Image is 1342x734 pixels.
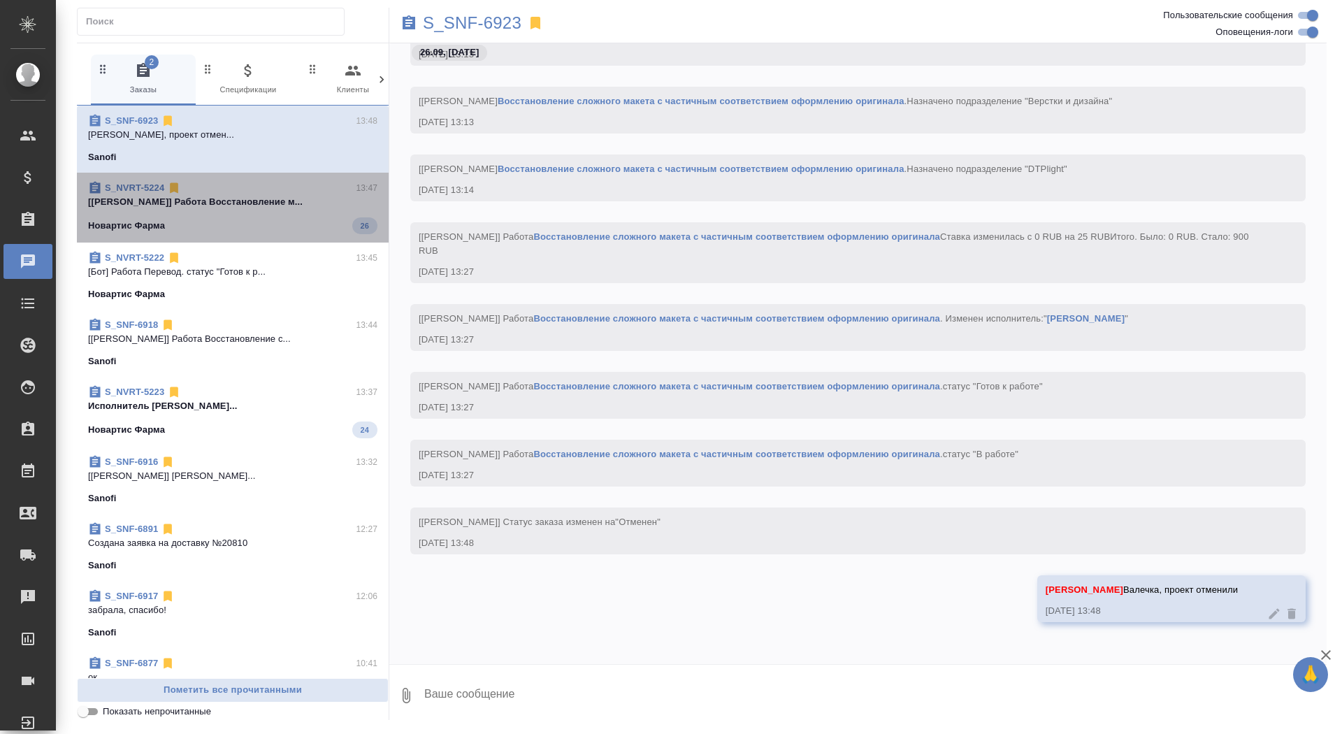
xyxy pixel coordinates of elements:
[96,62,190,96] span: Заказы
[86,12,344,31] input: Поиск
[356,589,377,603] p: 12:06
[1215,25,1293,39] span: Оповещения-логи
[356,318,377,332] p: 13:44
[356,455,377,469] p: 13:32
[88,150,117,164] p: Sanofi
[1293,657,1328,692] button: 🙏
[533,381,940,391] a: Восстановление сложного макета с частичным соответствием оформлению оригинала
[201,62,295,96] span: Спецификации
[88,265,377,279] p: [Бот] Работа Перевод. статус "Готов к р...
[105,524,158,534] a: S_SNF-6891
[88,536,377,550] p: Создана заявка на доставку №20810
[161,455,175,469] svg: Отписаться
[498,96,904,106] a: Восстановление сложного макета с частичным соответствием оформлению оригинала
[419,313,1128,324] span: [[PERSON_NAME]] Работа . Изменен исполнитель:
[88,559,117,573] p: Sanofi
[77,310,389,377] div: S_SNF-691813:44[[PERSON_NAME]] Работа Восстановление с...Sanofi
[77,106,389,173] div: S_SNF-692313:48[PERSON_NAME], проект отмен...Sanofi
[88,354,117,368] p: Sanofi
[201,62,215,75] svg: Зажми и перетащи, чтобы поменять порядок вкладок
[419,381,1043,391] span: [[PERSON_NAME]] Работа .
[356,181,377,195] p: 13:47
[88,491,117,505] p: Sanofi
[161,114,175,128] svg: Отписаться
[161,522,175,536] svg: Отписаться
[85,682,381,698] span: Пометить все прочитанными
[1047,313,1125,324] a: [PERSON_NAME]
[77,581,389,648] div: S_SNF-691712:06забрала, спасибо!Sanofi
[419,265,1257,279] div: [DATE] 13:27
[167,181,181,195] svg: Отписаться
[419,517,661,527] span: [[PERSON_NAME]] Статус заказа изменен на
[419,468,1257,482] div: [DATE] 13:27
[356,251,377,265] p: 13:45
[1044,313,1128,324] span: " "
[105,456,158,467] a: S_SNF-6916
[1299,660,1322,689] span: 🙏
[96,62,110,75] svg: Зажми и перетащи, чтобы поменять порядок вкладок
[105,319,158,330] a: S_SNF-6918
[907,164,1067,174] span: Назначено подразделение "DTPlight"
[77,514,389,581] div: S_SNF-689112:27Создана заявка на доставку №20810Sanofi
[533,313,940,324] a: Восстановление сложного макета с частичным соответствием оформлению оригинала
[88,332,377,346] p: [[PERSON_NAME]] Работа Восстановление с...
[419,231,1251,256] span: [[PERSON_NAME]] Работа Ставка изменилась с 0 RUB на 25 RUB
[105,115,158,126] a: S_SNF-6923
[943,449,1018,459] span: статус "В работе"
[352,219,377,233] span: 26
[419,164,1067,174] span: [[PERSON_NAME] .
[88,469,377,483] p: [[PERSON_NAME]] [PERSON_NAME]...
[105,252,164,263] a: S_NVRT-5222
[88,128,377,142] p: [PERSON_NAME], проект отмен...
[419,96,1112,106] span: [[PERSON_NAME] .
[77,648,389,715] div: S_SNF-687710:41окSanofi
[419,333,1257,347] div: [DATE] 13:27
[1046,584,1123,595] span: [PERSON_NAME]
[943,381,1043,391] span: статус "Готов к работе"
[105,658,158,668] a: S_SNF-6877
[167,385,181,399] svg: Отписаться
[1163,8,1293,22] span: Пользовательские сообщения
[88,670,377,684] p: ок
[161,589,175,603] svg: Отписаться
[88,423,165,437] p: Новартис Фарма
[356,522,377,536] p: 12:27
[419,449,1018,459] span: [[PERSON_NAME]] Работа .
[88,195,377,209] p: [[PERSON_NAME]] Работа Восстановление м...
[77,447,389,514] div: S_SNF-691613:32[[PERSON_NAME]] [PERSON_NAME]...Sanofi
[88,603,377,617] p: забрала, спасибо!
[419,401,1257,415] div: [DATE] 13:27
[88,287,165,301] p: Новартис Фарма
[356,114,377,128] p: 13:48
[77,243,389,310] div: S_NVRT-522213:45[Бот] Работа Перевод. статус "Готов к р...Новартис Фарма
[88,219,165,233] p: Новартис Фарма
[306,62,319,75] svg: Зажми и перетащи, чтобы поменять порядок вкладок
[419,183,1257,197] div: [DATE] 13:14
[533,231,940,242] a: Восстановление сложного макета с частичным соответствием оформлению оригинала
[419,115,1257,129] div: [DATE] 13:13
[498,164,904,174] a: Восстановление сложного макета с частичным соответствием оформлению оригинала
[1046,604,1257,618] div: [DATE] 13:48
[420,45,479,59] p: 26.09, [DATE]
[1046,584,1238,595] span: Валечка, проект отменили
[105,591,158,601] a: S_SNF-6917
[77,173,389,243] div: S_NVRT-522413:47[[PERSON_NAME]] Работа Восстановление м...Новартис Фарма26
[356,656,377,670] p: 10:41
[103,705,211,719] span: Показать непрочитанные
[533,449,940,459] a: Восстановление сложного макета с частичным соответствием оформлению оригинала
[88,399,377,413] p: Исполнитель [PERSON_NAME]...
[105,387,164,397] a: S_NVRT-5223
[161,318,175,332] svg: Отписаться
[352,423,377,437] span: 24
[145,55,159,69] span: 2
[77,678,389,703] button: Пометить все прочитанными
[306,62,400,96] span: Клиенты
[77,377,389,447] div: S_NVRT-522313:37Исполнитель [PERSON_NAME]...Новартис Фарма24
[88,626,117,640] p: Sanofi
[423,16,521,30] a: S_SNF-6923
[615,517,661,527] span: "Отменен"
[161,656,175,670] svg: Отписаться
[167,251,181,265] svg: Отписаться
[907,96,1112,106] span: Назначено подразделение "Верстки и дизайна"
